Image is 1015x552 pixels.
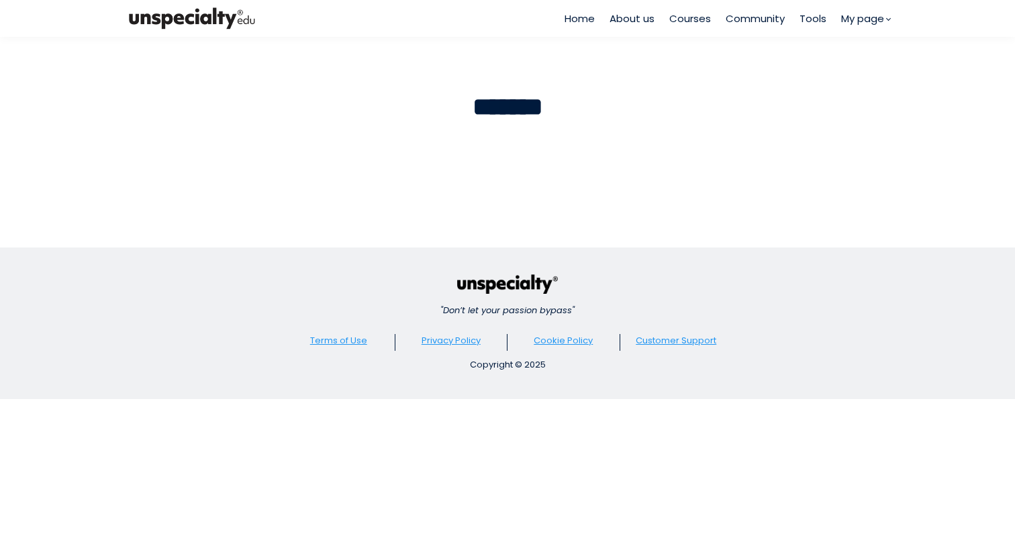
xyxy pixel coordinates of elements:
span: My page [841,11,884,26]
a: My page [841,11,890,26]
a: Courses [669,11,711,26]
a: Cookie Policy [534,334,593,347]
a: Customer Support [636,334,716,347]
em: "Don’t let your passion bypass" [440,304,575,317]
a: Tools [800,11,826,26]
a: Home [565,11,595,26]
img: bc390a18feecddb333977e298b3a00a1.png [125,5,259,32]
a: Terms of Use [310,334,367,347]
a: Privacy Policy [422,334,481,347]
a: Community [726,11,785,26]
img: c440faa6a294d3144723c0771045cab8.png [457,274,558,294]
a: About us [610,11,655,26]
div: Copyright © 2025 [283,358,732,372]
